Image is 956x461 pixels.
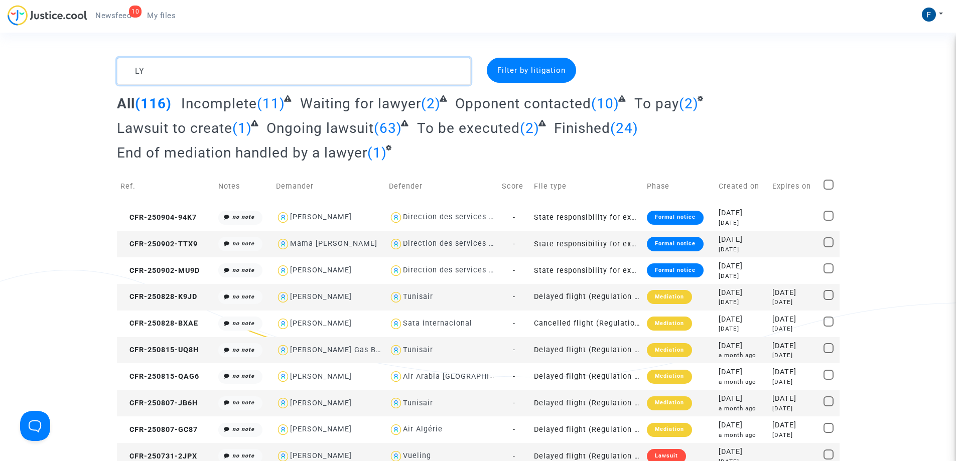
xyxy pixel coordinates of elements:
span: Waiting for lawyer [300,95,421,112]
span: (116) [135,95,172,112]
div: Air Arabia [GEOGRAPHIC_DATA] [403,372,520,381]
i: no note [232,267,254,273]
div: [DATE] [719,245,765,254]
div: [PERSON_NAME] [290,292,352,301]
div: [PERSON_NAME] [290,213,352,221]
td: Delayed flight (Regulation EC 261/2004) [530,390,643,416]
div: Sata internacional [403,319,472,328]
span: - [513,425,515,434]
span: CFR-250815-QAG6 [120,372,199,381]
span: - [513,399,515,407]
div: [PERSON_NAME] [290,425,352,433]
div: [DATE] [772,378,816,386]
span: CFR-250828-BXAE [120,319,198,328]
td: State responsibility for excessive delays in the administration of justice [530,231,643,257]
span: Lawsuit to create [117,120,232,136]
a: 10Newsfeed [87,8,139,23]
span: (10) [591,95,619,112]
img: icon-user.svg [276,369,291,384]
div: Mediation [647,343,692,357]
div: [DATE] [772,298,816,306]
div: [DATE] [719,341,765,352]
span: - [513,240,515,248]
td: State responsibility for excessive delays in the administration of justice [530,257,643,284]
div: Direction des services judiciaires du Ministère de la Justice - Bureau FIP4 [403,266,681,274]
div: [DATE] [772,314,816,325]
div: [DATE] [719,261,765,272]
div: Tunisair [403,292,433,301]
i: no note [232,293,254,300]
img: icon-user.svg [389,343,403,358]
div: Vueling [403,451,431,460]
span: End of mediation handled by a lawyer [117,144,367,161]
span: (1) [367,144,387,161]
span: CFR-250902-MU9D [120,266,200,275]
img: icon-user.svg [389,422,403,437]
img: icon-user.svg [389,210,403,225]
span: Opponent contacted [455,95,591,112]
div: [DATE] [772,431,816,439]
td: File type [530,169,643,204]
td: Demander [272,169,385,204]
div: [DATE] [719,393,765,404]
span: Finished [554,120,610,136]
div: Mama [PERSON_NAME] [290,239,377,248]
div: [DATE] [719,367,765,378]
div: [DATE] [719,446,765,457]
div: [DATE] [772,287,816,298]
i: no note [232,347,254,353]
span: - [513,319,515,328]
img: icon-user.svg [276,343,291,358]
div: [DATE] [719,287,765,298]
td: Notes [215,169,272,204]
td: Delayed flight (Regulation EC 261/2004) [530,416,643,443]
span: - [513,372,515,381]
i: no note [232,373,254,379]
div: a month ago [719,431,765,439]
div: Direction des services judiciaires du Ministère de la Justice - Bureau FIP4 [403,213,681,221]
div: [DATE] [719,208,765,219]
div: a month ago [719,378,765,386]
td: Phase [643,169,715,204]
div: [DATE] [719,219,765,227]
img: icon-user.svg [389,396,403,410]
span: Newsfeed [95,11,131,20]
div: Direction des services judiciaires du Ministère de la Justice - Bureau FIP4 [403,239,681,248]
span: Filter by litigation [497,66,566,75]
span: (2) [679,95,699,112]
img: icon-user.svg [276,317,291,331]
td: State responsibility for excessive delays in the administration of justice [530,204,643,231]
span: CFR-250904-94K7 [120,213,197,222]
span: CFR-250807-JB6H [120,399,198,407]
div: [PERSON_NAME] [290,266,352,274]
span: - [513,266,515,275]
div: [DATE] [772,404,816,413]
img: icon-user.svg [276,263,291,278]
i: no note [232,399,254,406]
div: Tunisair [403,346,433,354]
td: Created on [715,169,769,204]
td: Delayed flight (Regulation EC 261/2004) [530,337,643,364]
div: a month ago [719,351,765,360]
img: icon-user.svg [276,290,291,304]
img: icon-user.svg [276,422,291,437]
img: jc-logo.svg [8,5,87,26]
td: Cancelled flight (Regulation EC 261/2004) [530,311,643,337]
span: CFR-250902-TTX9 [120,240,198,248]
i: no note [232,320,254,327]
div: [DATE] [719,325,765,333]
div: Formal notice [647,211,704,225]
div: [PERSON_NAME] [290,399,352,407]
div: [PERSON_NAME] Gas Berriche [290,346,402,354]
span: - [513,213,515,222]
div: [DATE] [772,351,816,360]
div: Tunisair [403,399,433,407]
img: icon-user.svg [389,290,403,304]
span: - [513,292,515,301]
div: [DATE] [772,420,816,431]
img: icon-user.svg [389,263,403,278]
i: no note [232,240,254,247]
td: Delayed flight (Regulation EC 261/2004) [530,363,643,390]
span: My files [147,11,176,20]
span: Ongoing lawsuit [266,120,374,136]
